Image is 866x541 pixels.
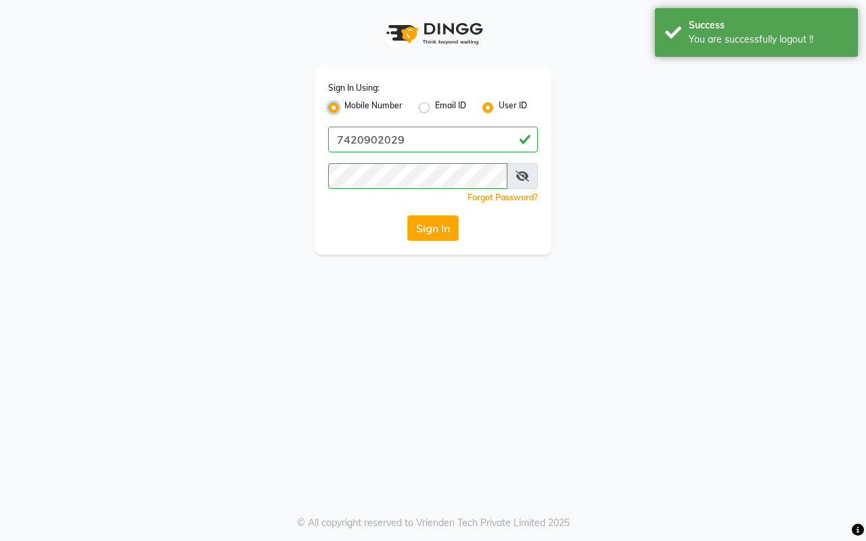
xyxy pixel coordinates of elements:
[407,215,459,241] button: Sign In
[689,33,848,47] div: You are successfully logout !!
[328,163,507,189] input: Username
[328,127,538,152] input: Username
[328,82,380,94] label: Sign In Using:
[689,18,848,33] div: Success
[435,100,466,116] label: Email ID
[379,14,487,53] img: logo1.svg
[344,100,403,116] label: Mobile Number
[468,192,538,202] a: Forgot Password?
[499,100,527,116] label: User ID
